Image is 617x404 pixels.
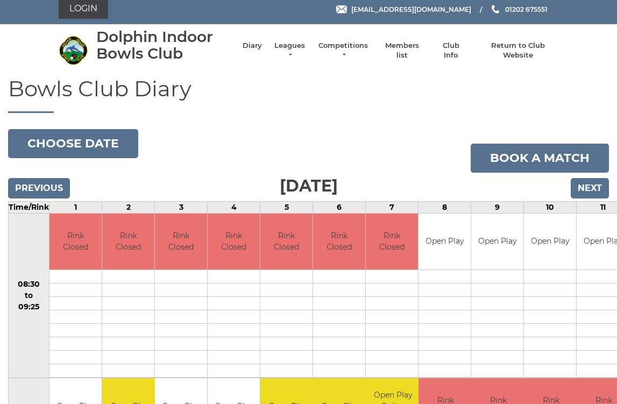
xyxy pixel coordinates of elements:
[9,213,49,378] td: 08:30 to 09:25
[471,214,523,270] td: Open Play
[208,201,260,213] td: 4
[8,129,138,158] button: Choose date
[243,41,262,51] a: Diary
[336,4,471,15] a: Email [EMAIL_ADDRESS][DOMAIN_NAME]
[8,178,70,199] input: Previous
[505,5,548,13] span: 01202 675551
[260,201,313,213] td: 5
[477,41,558,60] a: Return to Club Website
[419,201,471,213] td: 8
[492,5,499,13] img: Phone us
[49,201,102,213] td: 1
[380,41,424,60] a: Members list
[351,5,471,13] span: [EMAIL_ADDRESS][DOMAIN_NAME]
[471,144,609,173] a: Book a match
[571,178,609,199] input: Next
[419,214,471,270] td: Open Play
[9,201,49,213] td: Time/Rink
[524,201,577,213] td: 10
[102,201,155,213] td: 2
[260,214,313,270] td: Rink Closed
[435,41,466,60] a: Club Info
[8,77,609,113] h1: Bowls Club Diary
[155,214,207,270] td: Rink Closed
[96,29,232,62] div: Dolphin Indoor Bowls Club
[366,201,419,213] td: 7
[208,214,260,270] td: Rink Closed
[366,214,418,270] td: Rink Closed
[524,214,576,270] td: Open Play
[59,36,88,65] img: Dolphin Indoor Bowls Club
[49,214,102,270] td: Rink Closed
[155,201,208,213] td: 3
[313,201,366,213] td: 6
[102,214,154,270] td: Rink Closed
[336,5,347,13] img: Email
[313,214,365,270] td: Rink Closed
[490,4,548,15] a: Phone us 01202 675551
[317,41,369,60] a: Competitions
[273,41,307,60] a: Leagues
[471,201,524,213] td: 9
